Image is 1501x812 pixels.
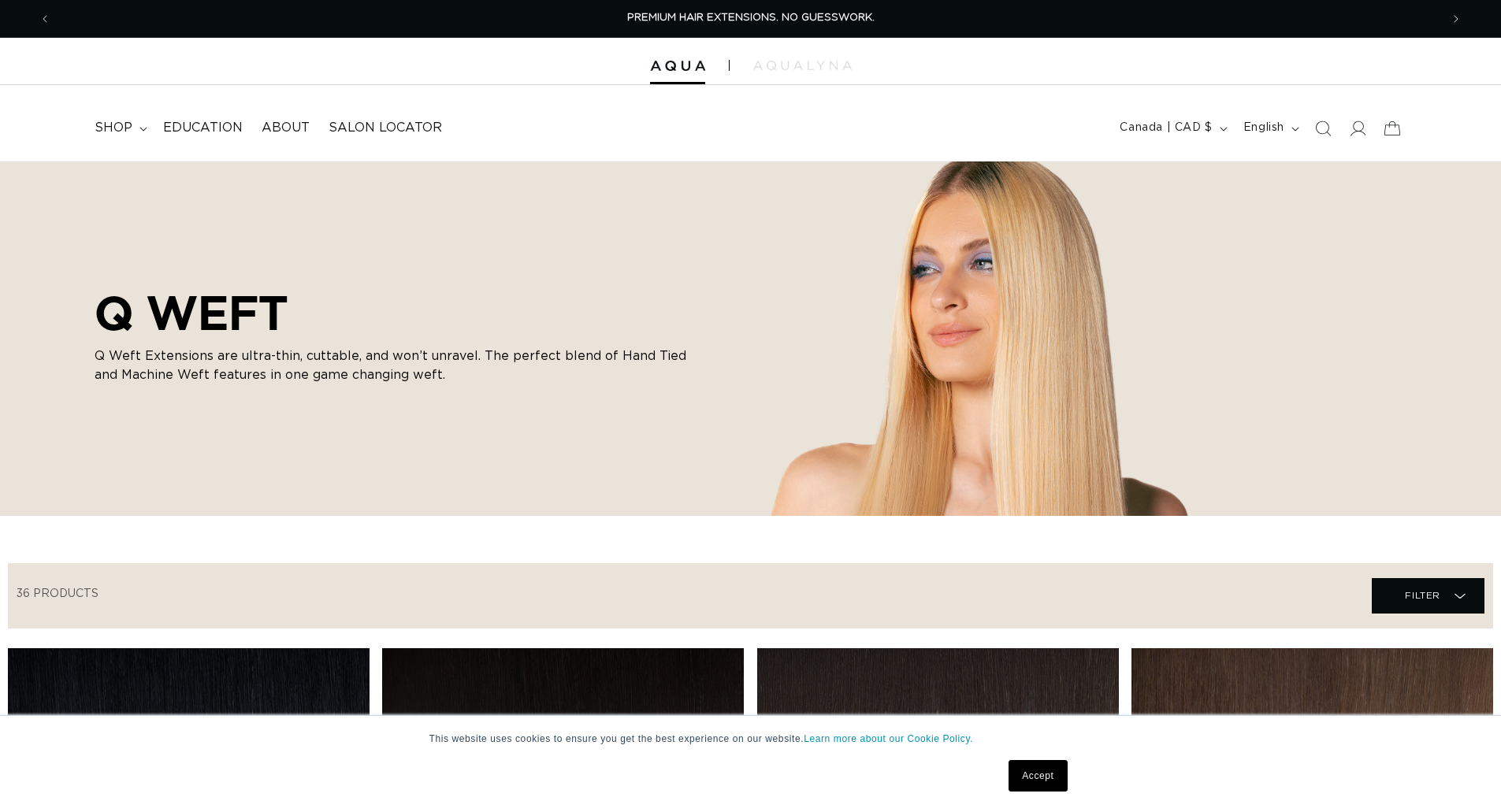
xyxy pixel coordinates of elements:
button: Next announcement [1439,4,1473,34]
span: shop [95,120,132,136]
span: English [1243,120,1284,136]
p: This website uses cookies to ensure you get the best experience on our website. [429,732,1072,746]
a: Accept [1009,760,1067,792]
summary: Filter [1372,578,1484,614]
a: Salon Locator [319,110,451,146]
button: Canada | CAD $ [1110,113,1233,143]
span: 36 products [17,588,98,599]
img: Aqua Hair Extensions [650,61,705,72]
button: Previous announcement [28,4,62,34]
h2: Q WEFT [95,285,693,340]
a: Learn more about our Cookie Policy. [804,733,973,744]
summary: Search [1306,111,1340,146]
span: Canada | CAD $ [1120,120,1212,136]
span: About [262,120,310,136]
span: Salon Locator [329,120,442,136]
summary: shop [85,110,154,146]
span: Education [163,120,243,136]
a: Education [154,110,252,146]
span: PREMIUM HAIR EXTENSIONS. NO GUESSWORK. [627,13,875,23]
button: English [1234,113,1306,143]
img: aqualyna.com [753,61,852,70]
span: Filter [1405,580,1440,610]
a: About [252,110,319,146]
p: Q Weft Extensions are ultra-thin, cuttable, and won’t unravel. The perfect blend of Hand Tied and... [95,347,693,384]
